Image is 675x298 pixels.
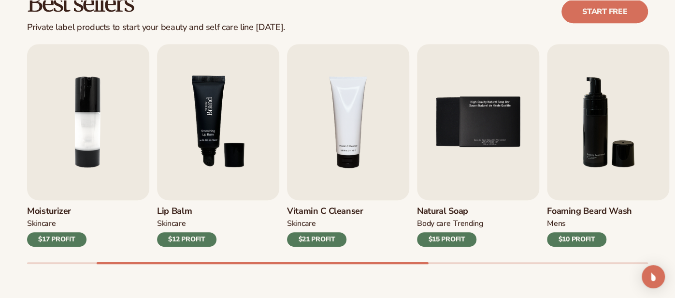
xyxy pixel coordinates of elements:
div: mens [547,219,566,229]
div: BODY Care [417,219,450,229]
h3: Vitamin C Cleanser [287,206,363,217]
div: $21 PROFIT [287,232,346,247]
h3: Lip Balm [157,206,216,217]
div: SKINCARE [27,219,56,229]
div: $12 PROFIT [157,232,216,247]
div: Private label products to start your beauty and self care line [DATE]. [27,22,285,33]
a: 5 / 9 [417,44,539,247]
a: 4 / 9 [287,44,409,247]
a: 2 / 9 [27,44,149,247]
h3: Foaming beard wash [547,206,632,217]
div: $10 PROFIT [547,232,606,247]
div: TRENDING [453,219,483,229]
a: 3 / 9 [157,44,279,247]
img: Shopify Image 7 [157,44,279,200]
div: Skincare [287,219,316,229]
div: $17 PROFIT [27,232,86,247]
h3: Moisturizer [27,206,86,217]
div: Open Intercom Messenger [642,265,665,288]
a: 6 / 9 [547,44,669,247]
h3: Natural Soap [417,206,483,217]
div: SKINCARE [157,219,186,229]
div: $15 PROFIT [417,232,476,247]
